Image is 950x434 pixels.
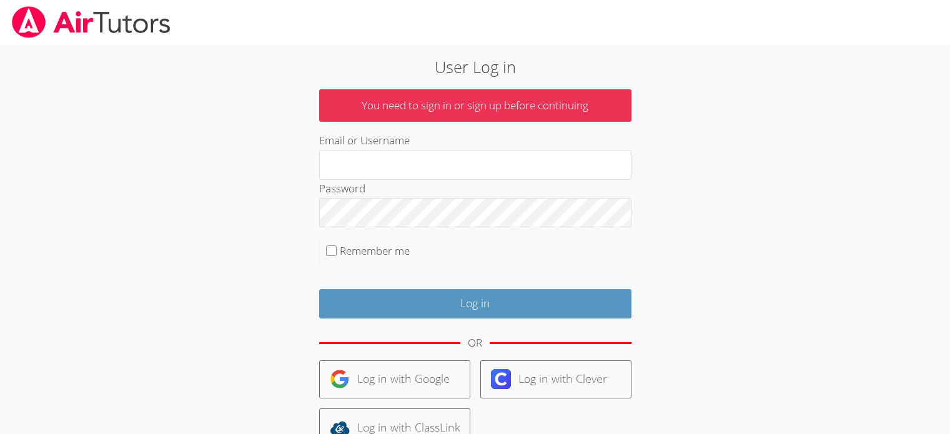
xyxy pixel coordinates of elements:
[319,133,410,147] label: Email or Username
[480,360,631,398] a: Log in with Clever
[319,360,470,398] a: Log in with Google
[468,334,482,352] div: OR
[219,55,731,79] h2: User Log in
[319,181,365,195] label: Password
[11,6,172,38] img: airtutors_banner-c4298cdbf04f3fff15de1276eac7730deb9818008684d7c2e4769d2f7ddbe033.png
[491,369,511,389] img: clever-logo-6eab21bc6e7a338710f1a6ff85c0baf02591cd810cc4098c63d3a4b26e2feb20.svg
[319,289,631,318] input: Log in
[319,89,631,122] p: You need to sign in or sign up before continuing
[340,244,410,258] label: Remember me
[330,369,350,389] img: google-logo-50288ca7cdecda66e5e0955fdab243c47b7ad437acaf1139b6f446037453330a.svg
